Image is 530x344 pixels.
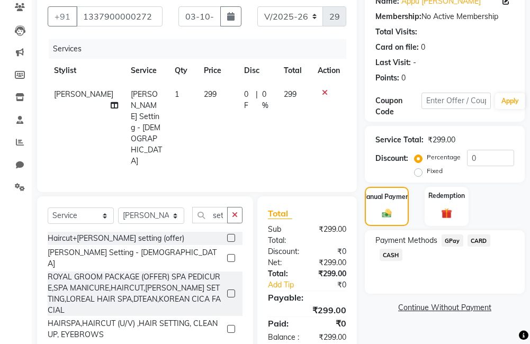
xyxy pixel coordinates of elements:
div: - [413,57,416,68]
a: Add Tip [260,279,315,291]
th: Action [311,59,346,83]
label: Manual Payment [361,192,412,202]
span: | [256,89,258,111]
img: _cash.svg [379,208,394,219]
button: Apply [495,93,525,109]
div: Last Visit: [375,57,411,68]
div: Sub Total: [260,224,307,246]
div: Points: [375,73,399,84]
label: Percentage [427,152,461,162]
div: ₹299.00 [307,257,354,268]
span: CASH [380,249,402,261]
span: Total [268,208,292,219]
div: Paid: [260,317,307,330]
span: [PERSON_NAME] Setting - [DEMOGRAPHIC_DATA] [131,89,162,166]
div: 0 [401,73,406,84]
div: Membership: [375,11,421,22]
span: 299 [204,89,217,99]
th: Service [124,59,168,83]
div: Coupon Code [375,95,421,117]
button: +91 [48,6,77,26]
span: 0 % [262,89,271,111]
input: Search by Name/Mobile/Email/Code [76,6,163,26]
div: Haircut+[PERSON_NAME] setting (offer) [48,233,184,244]
div: ₹299.00 [307,332,354,343]
div: Net: [260,257,307,268]
input: Search or Scan [192,207,228,223]
div: Total Visits: [375,26,417,38]
th: Disc [238,59,277,83]
input: Enter Offer / Coupon Code [421,93,491,109]
div: ₹299.00 [307,268,354,279]
div: Card on file: [375,42,419,53]
div: ₹0 [307,317,354,330]
div: ₹0 [307,246,354,257]
span: Payment Methods [375,235,437,246]
span: GPay [442,234,463,247]
div: ₹299.00 [307,224,354,246]
div: Service Total: [375,134,424,146]
span: 299 [284,89,297,99]
span: 1 [175,89,179,99]
div: HAIRSPA,HAIRCUT (U/V) ,HAIR SETTING, CLEANUP, EYEBROWS [48,318,223,340]
div: 0 [421,42,425,53]
img: _gift.svg [438,207,455,220]
div: ₹299.00 [260,304,354,316]
th: Qty [168,59,197,83]
div: Payable: [260,291,354,304]
th: Total [277,59,311,83]
span: CARD [468,234,490,247]
div: Balance : [260,332,307,343]
span: 0 F [244,89,251,111]
th: Price [197,59,238,83]
div: ₹0 [315,279,354,291]
div: Total: [260,268,307,279]
div: ROYAL GROOM PACKAGE (OFFER) SPA PEDICURE,SPA MANICURE,HAIRCUT,[PERSON_NAME] SETTING,LOREAL HAIR S... [48,271,223,316]
th: Stylist [48,59,124,83]
div: Discount: [260,246,307,257]
div: ₹299.00 [428,134,455,146]
label: Fixed [427,166,443,176]
div: Discount: [375,153,408,164]
div: No Active Membership [375,11,514,22]
a: Continue Without Payment [367,302,523,313]
label: Redemption [428,191,465,201]
div: Services [49,39,354,59]
span: [PERSON_NAME] [54,89,113,99]
div: [PERSON_NAME] Setting - [DEMOGRAPHIC_DATA] [48,247,223,269]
